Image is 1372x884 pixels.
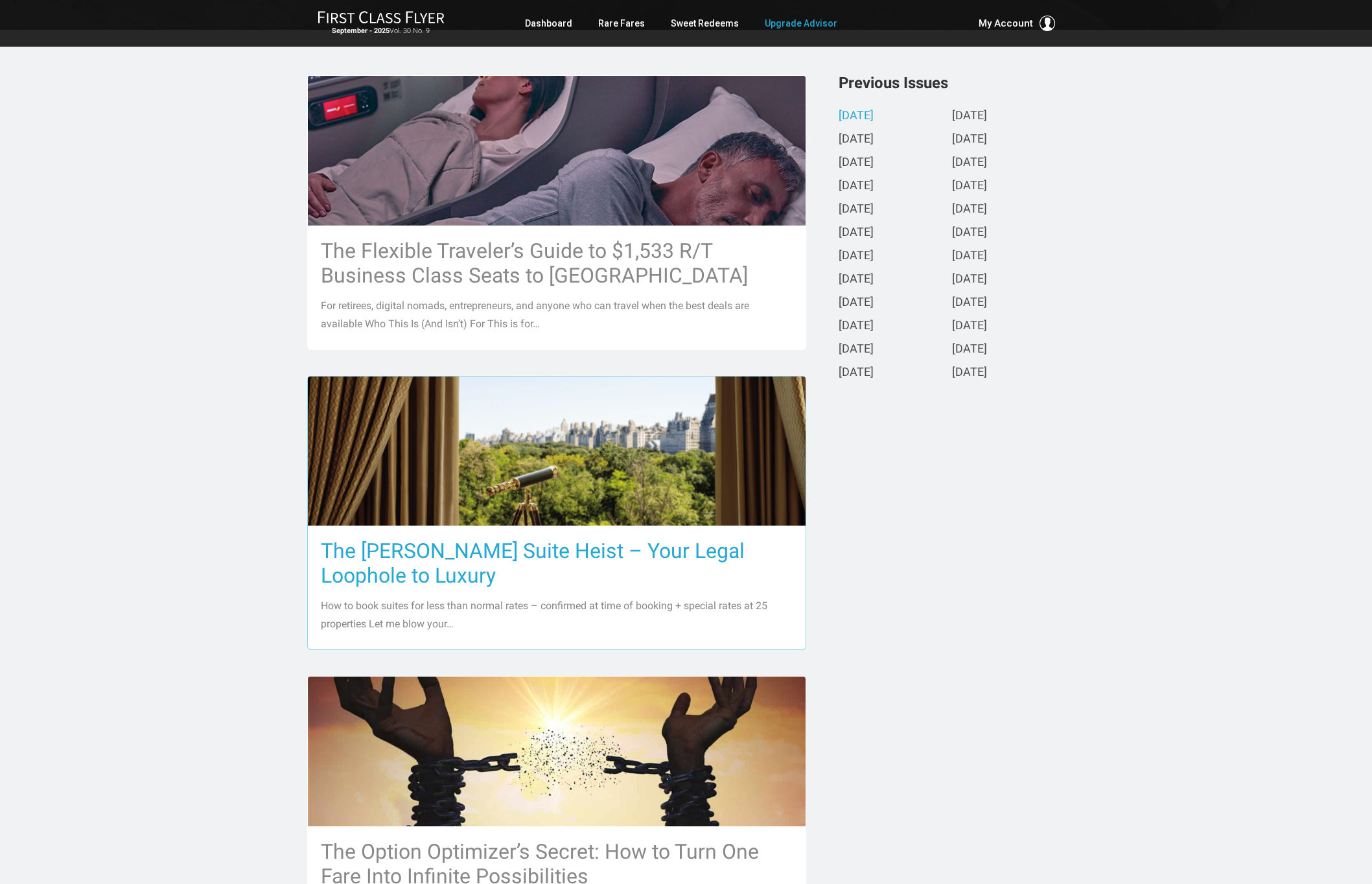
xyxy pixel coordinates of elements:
[952,110,987,123] a: [DATE]
[952,250,987,263] a: [DATE]
[839,296,874,310] a: [DATE]
[952,203,987,216] a: [DATE]
[979,16,1055,31] button: My Account
[952,226,987,240] a: [DATE]
[321,238,793,288] h3: The Flexible Traveler’s Guide to $1,533 R/T Business Class Seats to [GEOGRAPHIC_DATA]
[839,110,874,123] a: [DATE]
[321,297,793,333] p: For retirees, digital nomads, entrepreneurs, and anyone who can travel when the best deals are av...
[332,27,390,35] strong: September - 2025
[525,12,572,35] a: Dashboard
[839,273,874,286] a: [DATE]
[839,156,874,170] a: [DATE]
[839,366,874,380] a: [DATE]
[318,10,445,36] a: First Class FlyerSeptember - 2025Vol. 30 No. 9
[318,10,445,24] img: First Class Flyer
[318,27,445,36] small: Vol. 30 No. 9
[952,180,987,193] a: [DATE]
[839,320,874,333] a: [DATE]
[952,343,987,356] a: [DATE]
[307,376,806,650] a: The [PERSON_NAME] Suite Heist – Your Legal Loophole to Luxury How to book suites for less than no...
[321,597,793,633] p: How to book suites for less than normal rates – confirmed at time of booking + special rates at 2...
[839,133,874,146] a: [DATE]
[321,539,793,588] h3: The [PERSON_NAME] Suite Heist – Your Legal Loophole to Luxury
[839,250,874,263] a: [DATE]
[765,12,837,35] a: Upgrade Advisor
[598,12,645,35] a: Rare Fares
[952,320,987,333] a: [DATE]
[952,366,987,380] a: [DATE]
[307,75,806,349] a: The Flexible Traveler’s Guide to $1,533 R/T Business Class Seats to [GEOGRAPHIC_DATA] For retiree...
[839,226,874,240] a: [DATE]
[952,296,987,310] a: [DATE]
[839,343,874,356] a: [DATE]
[952,273,987,286] a: [DATE]
[952,156,987,170] a: [DATE]
[839,180,874,193] a: [DATE]
[671,12,739,35] a: Sweet Redeems
[952,133,987,146] a: [DATE]
[979,16,1033,31] span: My Account
[839,203,874,216] a: [DATE]
[839,75,1065,91] h3: Previous Issues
